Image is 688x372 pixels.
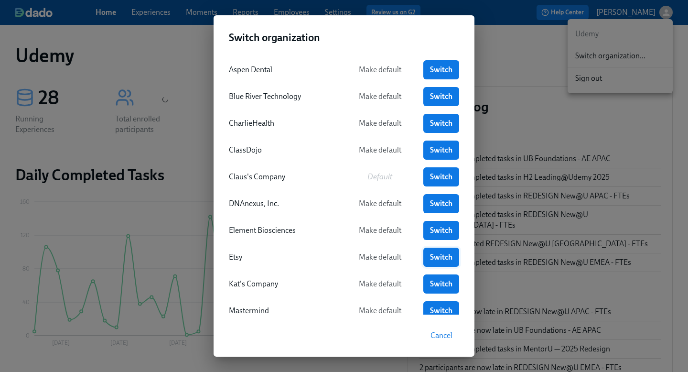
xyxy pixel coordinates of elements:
[344,194,416,213] button: Make default
[351,145,409,155] span: Make default
[430,306,452,316] span: Switch
[344,301,416,320] button: Make default
[423,87,459,106] a: Switch
[351,306,409,316] span: Make default
[430,145,452,155] span: Switch
[351,226,409,235] span: Make default
[430,199,452,208] span: Switch
[229,145,336,155] div: ClassDojo
[344,221,416,240] button: Make default
[423,274,459,294] a: Switch
[423,60,459,79] a: Switch
[229,252,336,263] div: Etsy
[344,114,416,133] button: Make default
[423,194,459,213] a: Switch
[344,274,416,294] button: Make default
[351,65,409,75] span: Make default
[423,141,459,160] a: Switch
[430,226,452,235] span: Switch
[430,65,452,75] span: Switch
[351,199,409,208] span: Make default
[229,172,336,182] div: Claus's Company
[229,118,336,129] div: CharlieHealth
[423,114,459,133] a: Switch
[229,198,336,209] div: DNAnexus, Inc.
[430,252,452,262] span: Switch
[424,326,459,345] button: Cancel
[229,91,336,102] div: Blue River Technology
[344,248,416,267] button: Make default
[229,65,336,75] div: Aspen Dental
[423,221,459,240] a: Switch
[229,306,336,316] div: Mastermind
[344,141,416,160] button: Make default
[423,301,459,320] a: Switch
[351,279,409,289] span: Make default
[344,87,416,106] button: Make default
[351,252,409,262] span: Make default
[351,119,409,128] span: Make default
[423,248,459,267] a: Switch
[430,119,452,128] span: Switch
[229,279,336,289] div: Kat's Company
[423,167,459,186] a: Switch
[229,225,336,236] div: Element Biosciences
[430,92,452,101] span: Switch
[430,172,452,182] span: Switch
[344,60,416,79] button: Make default
[430,331,452,340] span: Cancel
[430,279,452,289] span: Switch
[351,92,409,101] span: Make default
[229,31,459,45] h2: Switch organization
